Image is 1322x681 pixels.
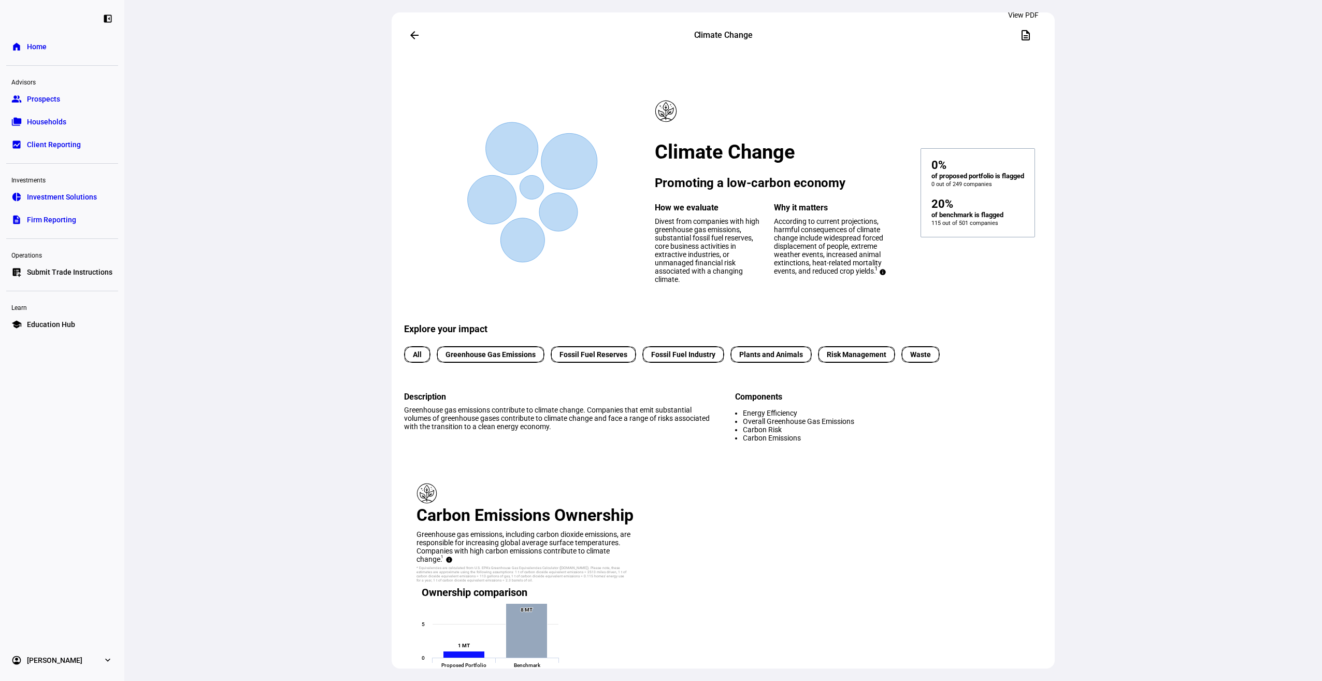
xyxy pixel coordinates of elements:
mat-icon: description [1019,29,1032,41]
eth-mat-symbol: account_circle [11,655,22,665]
img: Pillar icon [655,100,677,122]
div: 0% [931,159,1024,172]
li: Overall Greenhouse Gas Emissions [743,417,1045,425]
mat-icon: arrow_back [408,29,421,41]
span: All [413,349,422,360]
li: Energy Efficiency [743,409,1045,417]
div: 0 out of 249 companies [931,181,1024,188]
a: folder_copyHouseholds [6,111,118,132]
eth-mat-symbol: list_alt_add [11,267,22,277]
span: Greenhouse gas emissions, including carbon dioxide emissions, are responsible for increasing glob... [416,530,630,563]
span: Investment Solutions [27,192,97,202]
sup: 1 [441,555,443,559]
div: Explore your impact [404,305,1045,334]
eth-mat-symbol: group [11,94,22,104]
div: of benchmark is flagged [931,210,1024,220]
a: bid_landscapeClient Reporting [6,134,118,155]
eth-mat-symbol: folder_copy [11,117,22,127]
span: Fossil Fuel Industry [651,349,715,360]
text: 0 [422,655,425,661]
div: Operations [6,247,118,262]
span: Prospects [27,94,60,104]
span: Client Reporting [27,139,81,150]
li: Carbon Risk [743,425,1045,434]
eth-mat-symbol: home [11,41,22,52]
eth-mat-symbol: left_panel_close [103,13,113,24]
span: [PERSON_NAME] [27,655,82,665]
div: Learn [6,300,118,314]
a: homeHome [6,36,118,57]
span: Households [27,117,66,127]
div: Climate Change [617,29,829,41]
a: descriptionFirm Reporting [6,209,118,230]
img: Pillar icon [416,483,437,504]
h1: Climate Change [655,140,898,163]
div: View PDF [1004,9,1043,21]
h3: Promoting a low-carbon economy [655,176,898,190]
div: How we evaluate [655,203,761,213]
span: Firm Reporting [27,215,76,225]
span: Risk Management [827,349,886,360]
div: Greenhouse gas emissions contribute to climate change. Companies that emit substantial volumes of... [404,406,714,431]
span: Waste [910,349,931,360]
a: pie_chartInvestment Solutions [6,187,118,207]
eth-mat-symbol: description [11,215,22,225]
span: Education Hub [27,319,75,330]
mat-icon: info [446,555,458,567]
sup: 1 [874,265,878,272]
span: Greenhouse Gas Emissions [446,349,536,360]
span: Divest from companies with high greenhouse gas emissions, substantial fossil fuel reserves, core ... [655,217,759,283]
eth-mat-symbol: school [11,319,22,330]
li: Equivalencies are calculated from U.S. EPA's Greenhouse Gas Equivalencies Calculator ([DOMAIN_NAM... [416,566,629,583]
div: 115 out of 501 companies [931,220,1024,226]
eth-mat-symbol: expand_more [103,655,113,665]
mat-icon: info [879,267,892,279]
text: 8 MT [521,607,533,613]
span: Fossil Fuel Reserves [559,349,627,360]
span: Home [27,41,47,52]
eth-mat-symbol: bid_landscape [11,139,22,150]
a: groupProspects [6,89,118,109]
div: Components [735,392,1045,402]
text: Proposed Portfolio [441,662,486,668]
div: Why it matters [774,203,898,213]
span: Plants and Animals [739,349,803,360]
li: Carbon Emissions [743,434,1045,442]
div: Description [404,392,714,402]
span: According to current projections, harmful consequences of climate change include widespread force... [774,217,883,275]
eth-mat-symbol: pie_chart [11,192,22,202]
div: Advisors [6,74,118,89]
div: 20% [931,198,1024,210]
text: 5 [422,621,425,627]
div: Ownership comparison [422,586,1033,599]
span: Submit Trade Instructions [27,267,112,277]
text: Benchmark [514,662,541,668]
div: Carbon Emissions Ownership [416,505,639,525]
text: 1 MT [458,643,470,648]
div: of proposed portfolio is flagged [931,172,1024,181]
div: Investments [6,172,118,187]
